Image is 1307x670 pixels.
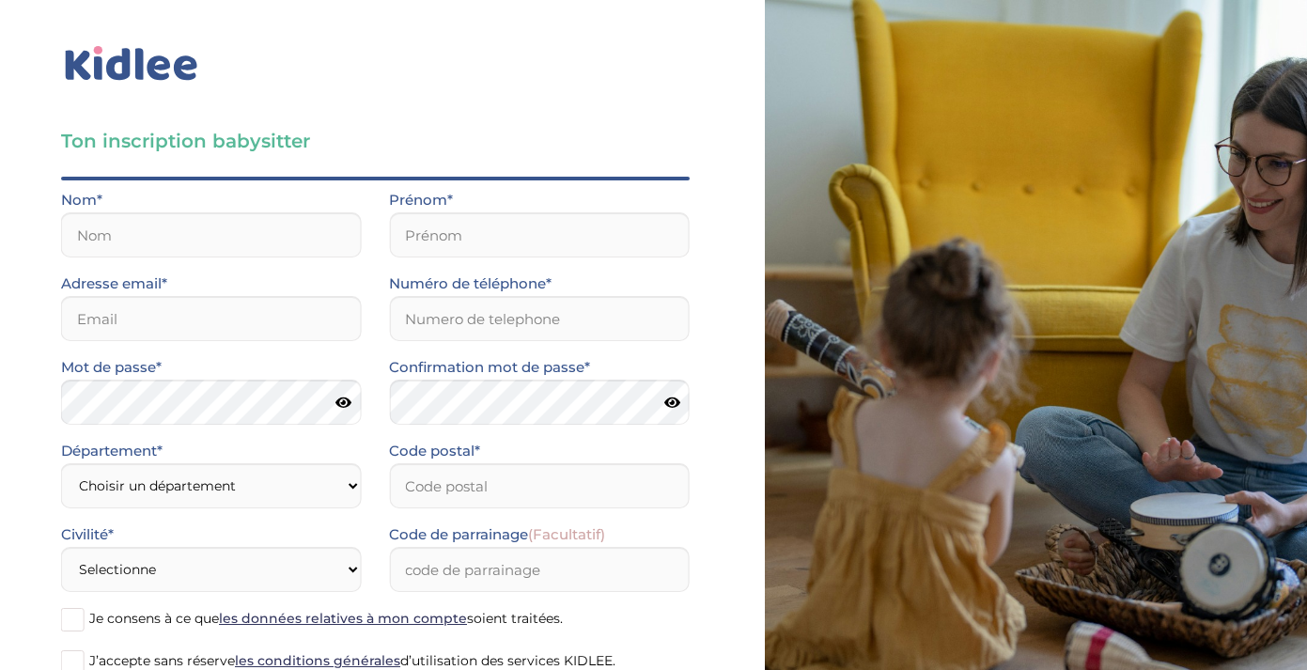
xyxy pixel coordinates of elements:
input: Nom [61,212,361,257]
label: Code postal* [389,439,480,463]
label: Prénom* [389,188,453,212]
span: J’accepte sans réserve d’utilisation des services KIDLEE. [89,652,615,669]
input: Code postal [389,463,689,508]
span: Je consens à ce que soient traitées. [89,610,563,627]
label: Code de parrainage [389,522,605,547]
label: Département* [61,439,163,463]
input: code de parrainage [389,547,689,592]
img: logo_kidlee_bleu [61,42,202,86]
input: Prénom [389,212,689,257]
label: Adresse email* [61,272,167,296]
label: Mot de passe* [61,355,162,380]
span: (Facultatif) [528,525,605,543]
label: Civilité* [61,522,114,547]
input: Email [61,296,361,341]
h3: Ton inscription babysitter [61,128,690,154]
a: les données relatives à mon compte [219,610,467,627]
label: Numéro de téléphone* [389,272,552,296]
a: les conditions générales [235,652,400,669]
label: Confirmation mot de passe* [389,355,590,380]
input: Numero de telephone [389,296,689,341]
